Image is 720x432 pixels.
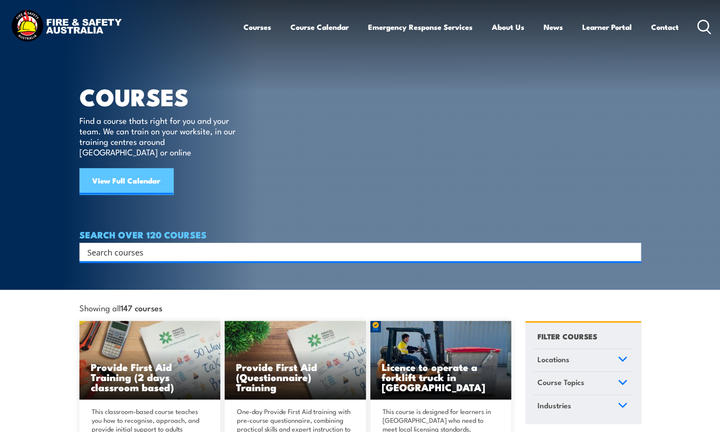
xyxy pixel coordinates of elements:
a: Locations [534,349,631,372]
a: Contact [651,15,679,39]
h1: COURSES [79,86,248,107]
span: Locations [537,353,570,365]
a: Course Calendar [290,15,349,39]
a: News [544,15,563,39]
a: Course Topics [534,372,631,395]
a: About Us [492,15,524,39]
img: Licence to operate a forklift truck Training [370,321,512,400]
img: Mental Health First Aid Training (Standard) – Classroom [79,321,221,400]
a: Industries [534,395,631,418]
span: Showing all [79,303,162,312]
a: View Full Calendar [79,168,173,194]
span: Industries [537,400,571,411]
h3: Provide First Aid (Questionnaire) Training [236,362,355,392]
h4: FILTER COURSES [537,330,597,342]
a: Provide First Aid (Questionnaire) Training [225,321,366,400]
form: Search form [89,246,623,258]
img: Mental Health First Aid Training (Standard) – Blended Classroom [225,321,366,400]
h3: Provide First Aid Training (2 days classroom based) [91,362,209,392]
input: Search input [87,245,622,259]
span: Course Topics [537,376,584,388]
a: Emergency Response Services [368,15,473,39]
a: Courses [244,15,271,39]
button: Search magnifier button [626,246,638,258]
p: Find a course thats right for you and your team. We can train on your worksite, in our training c... [79,115,240,157]
a: Learner Portal [582,15,632,39]
h4: SEARCH OVER 120 COURSES [79,230,641,239]
strong: 147 courses [121,302,162,313]
h3: Licence to operate a forklift truck in [GEOGRAPHIC_DATA] [382,362,500,392]
a: Provide First Aid Training (2 days classroom based) [79,321,221,400]
a: Licence to operate a forklift truck in [GEOGRAPHIC_DATA] [370,321,512,400]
